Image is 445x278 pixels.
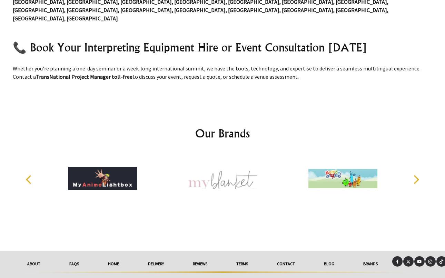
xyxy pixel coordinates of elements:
p: Whether you're planning a one-day seminar or a week-long international summit, we have the tools,... [13,64,432,81]
a: Blog [309,256,349,271]
a: delivery [133,256,178,271]
img: My Blanket [188,153,257,204]
a: FAQs [55,256,93,271]
a: About [13,256,55,271]
a: Instagram [425,256,436,267]
img: NUMBERBLOCKS [308,153,377,204]
button: Previous [22,172,37,187]
a: HOME [93,256,133,271]
a: Youtube [414,256,425,267]
h2: Our Brands [18,125,427,142]
a: Terms [222,256,263,271]
strong: TransNational Project Manager toll-free [36,73,132,80]
a: Brands [349,256,392,271]
a: Facebook [392,256,403,267]
a: X (Twitter) [403,256,414,267]
a: Contact [263,256,309,271]
h2: 📞 Book Your Interpreting Equipment Hire or Event Consultation [DATE] [13,39,432,56]
a: reviews [178,256,222,271]
button: Next [408,172,423,187]
img: My Anime Light Box [68,153,137,204]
